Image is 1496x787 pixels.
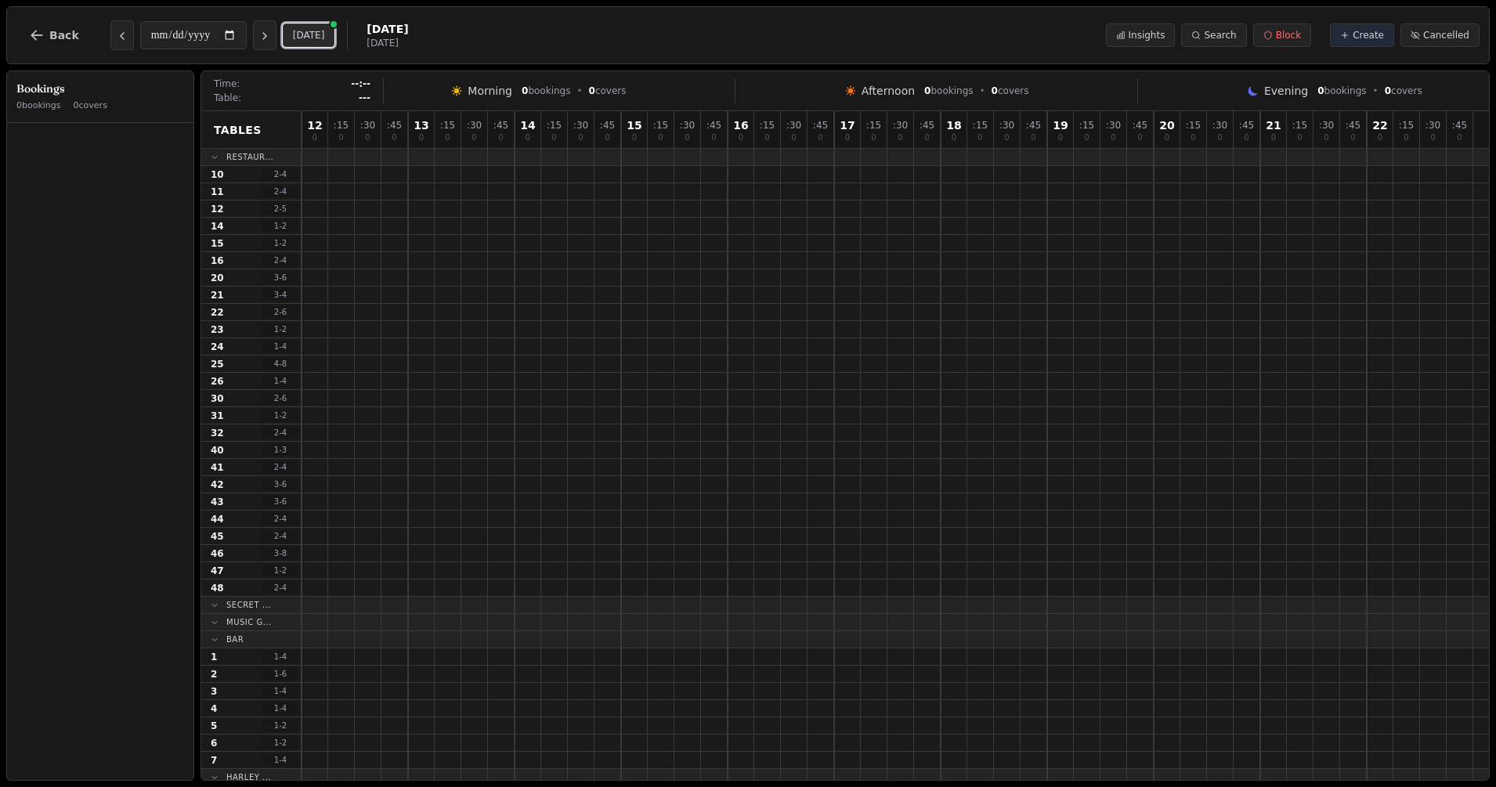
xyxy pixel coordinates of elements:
[1266,120,1281,131] span: 21
[685,134,689,142] span: 0
[262,565,299,576] span: 1 - 2
[1292,121,1307,130] span: : 15
[334,121,349,130] span: : 15
[445,134,450,142] span: 0
[520,120,535,131] span: 14
[262,186,299,197] span: 2 - 4
[211,289,224,301] span: 21
[214,122,262,138] span: Tables
[1084,134,1089,142] span: 0
[1324,134,1328,142] span: 0
[211,186,224,198] span: 11
[262,410,299,421] span: 1 - 2
[262,255,299,266] span: 2 - 4
[211,323,224,336] span: 23
[262,513,299,525] span: 2 - 4
[262,220,299,232] span: 1 - 2
[262,237,299,249] span: 1 - 2
[262,496,299,507] span: 3 - 6
[786,121,801,130] span: : 30
[1373,85,1379,97] span: •
[924,85,973,97] span: bookings
[1186,121,1201,130] span: : 15
[392,134,396,142] span: 0
[893,121,908,130] span: : 30
[440,121,455,130] span: : 15
[262,530,299,542] span: 2 - 4
[1133,121,1147,130] span: : 45
[680,121,695,130] span: : 30
[367,21,408,37] span: [DATE]
[262,392,299,404] span: 2 - 6
[573,121,588,130] span: : 30
[1253,23,1311,47] button: Block
[262,685,299,697] span: 1 - 4
[1106,121,1121,130] span: : 30
[1217,134,1222,142] span: 0
[262,358,299,370] span: 4 - 8
[49,30,79,41] span: Back
[262,203,299,215] span: 2 - 5
[1372,120,1387,131] span: 22
[262,720,299,731] span: 1 - 2
[1191,134,1195,142] span: 0
[578,134,583,142] span: 0
[387,121,402,130] span: : 45
[1264,83,1308,99] span: Evening
[1271,134,1276,142] span: 0
[211,668,217,681] span: 2
[1400,23,1480,47] button: Cancelled
[262,375,299,387] span: 1 - 4
[211,737,217,749] span: 6
[226,616,272,628] span: Music G...
[262,754,299,766] span: 1 - 4
[262,668,299,680] span: 1 - 6
[632,134,637,142] span: 0
[1423,29,1469,42] span: Cancelled
[211,496,224,508] span: 43
[1330,23,1394,47] button: Create
[211,444,224,457] span: 40
[1181,23,1246,47] button: Search
[1430,134,1435,142] span: 0
[214,78,240,90] span: Time:
[211,478,224,491] span: 42
[547,121,562,130] span: : 15
[262,444,299,456] span: 1 - 3
[1317,85,1366,97] span: bookings
[1319,121,1334,130] span: : 30
[1058,134,1063,142] span: 0
[1026,121,1041,130] span: : 45
[262,478,299,490] span: 3 - 6
[211,547,224,560] span: 46
[1457,134,1462,142] span: 0
[600,121,615,130] span: : 45
[414,120,428,131] span: 13
[468,83,512,99] span: Morning
[307,120,322,131] span: 12
[1297,134,1302,142] span: 0
[1385,85,1422,97] span: covers
[589,85,595,96] span: 0
[791,134,796,142] span: 0
[262,547,299,559] span: 3 - 8
[493,121,508,130] span: : 45
[1350,134,1355,142] span: 0
[262,306,299,318] span: 2 - 6
[226,599,271,611] span: Secret ...
[992,85,1029,97] span: covers
[1399,121,1414,130] span: : 15
[211,255,224,267] span: 16
[898,134,902,142] span: 0
[1404,134,1408,142] span: 0
[739,134,743,142] span: 0
[338,134,343,142] span: 0
[999,121,1014,130] span: : 30
[526,134,530,142] span: 0
[283,23,335,47] button: [DATE]
[498,134,503,142] span: 0
[658,134,663,142] span: 0
[351,78,370,90] span: --:--
[360,121,375,130] span: : 30
[866,121,881,130] span: : 15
